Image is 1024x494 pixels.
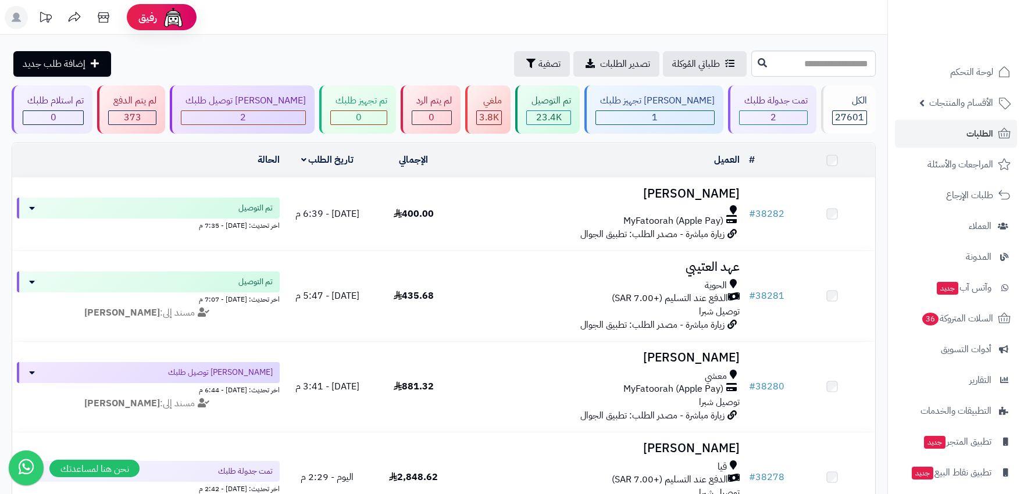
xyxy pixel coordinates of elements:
[749,470,755,484] span: #
[739,94,807,108] div: تمت جدولة طلبك
[295,207,359,221] span: [DATE] - 6:39 م
[595,94,715,108] div: [PERSON_NAME] تجهيز طلبك
[923,434,991,450] span: تطبيق المتجر
[895,274,1017,302] a: وآتس آبجديد
[920,403,991,419] span: التطبيقات والخدمات
[84,396,160,410] strong: [PERSON_NAME]
[912,467,933,479] span: جديد
[699,395,740,409] span: توصيل شبرا
[295,380,359,393] span: [DATE] - 3:41 م
[412,94,452,108] div: لم يتم الرد
[476,94,502,108] div: ملغي
[461,187,739,201] h3: [PERSON_NAME]
[699,305,740,318] span: توصيل شبرا
[718,460,727,474] span: قيا
[23,94,84,108] div: تم استلام طلبك
[31,6,60,32] a: تحديثات المنصة
[23,57,85,71] span: إضافة طلب جديد
[895,428,1017,456] a: تطبيق المتجرجديد
[573,51,659,77] a: تصدير الطلبات
[911,464,991,481] span: تطبيق نقاط البيع
[138,10,157,24] span: رفيق
[770,110,776,124] span: 2
[168,367,273,378] span: [PERSON_NAME] توصيل طلبك
[946,187,993,203] span: طلبات الإرجاع
[705,370,727,383] span: معشي
[895,366,1017,394] a: التقارير
[941,341,991,357] span: أدوات التسويق
[394,207,434,221] span: 400.00
[927,156,993,173] span: المراجعات والأسئلة
[514,51,570,77] button: تصفية
[924,436,945,449] span: جديد
[749,470,784,484] a: #38278
[895,335,1017,363] a: أدوات التسويق
[17,292,280,305] div: اخر تحديث: [DATE] - 7:07 م
[167,85,317,134] a: [PERSON_NAME] توصيل طلبك 2
[819,85,878,134] a: الكل27601
[652,110,658,124] span: 1
[936,280,991,296] span: وآتس آب
[921,310,993,327] span: السلات المتروكة
[109,111,155,124] div: 373
[398,85,463,134] a: لم يتم الرد 0
[929,95,993,111] span: الأقسام والمنتجات
[749,153,755,167] a: #
[527,111,570,124] div: 23390
[238,202,273,214] span: تم التوصيل
[895,181,1017,209] a: طلبات الإرجاع
[356,110,362,124] span: 0
[895,459,1017,486] a: تطبيق نقاط البيعجديد
[463,85,513,134] a: ملغي 3.8K
[477,111,501,124] div: 3833
[950,64,993,80] span: لوحة التحكم
[17,482,280,494] div: اخر تحديث: [DATE] - 2:42 م
[181,111,305,124] div: 2
[672,57,720,71] span: طلباتي المُوكلة
[966,249,991,265] span: المدونة
[945,9,1013,33] img: logo-2.png
[394,289,434,303] span: 435.68
[181,94,306,108] div: [PERSON_NAME] توصيل طلبك
[13,51,111,77] a: إضافة طلب جديد
[124,110,141,124] span: 373
[301,470,354,484] span: اليوم - 2:29 م
[740,111,807,124] div: 2
[749,207,784,221] a: #38282
[461,260,739,274] h3: عهد العتيبي
[526,94,570,108] div: تم التوصيل
[17,219,280,231] div: اخر تحديث: [DATE] - 7:35 م
[23,111,83,124] div: 0
[922,312,940,326] span: 36
[895,243,1017,271] a: المدونة
[429,110,434,124] span: 0
[895,151,1017,178] a: المراجعات والأسئلة
[218,466,273,477] span: تمت جدولة طلبك
[330,94,387,108] div: تم تجهيز طلبك
[749,289,755,303] span: #
[240,110,246,124] span: 2
[238,276,273,288] span: تم التوصيل
[258,153,280,167] a: الحالة
[162,6,185,29] img: ai-face.png
[749,380,784,393] a: #38280
[331,111,386,124] div: 0
[108,94,156,108] div: لم يتم الدفع
[580,318,725,332] span: زيارة مباشرة - مصدر الطلب: تطبيق الجوال
[895,397,1017,425] a: التطبيقات والخدمات
[596,111,714,124] div: 1
[895,212,1017,240] a: العملاء
[95,85,167,134] a: لم يتم الدفع 373
[582,85,726,134] a: [PERSON_NAME] تجهيز طلبك 1
[749,380,755,393] span: #
[8,306,288,320] div: مسند إلى:
[937,282,958,295] span: جديد
[612,473,728,486] span: الدفع عند التسليم (+7.00 SAR)
[301,153,354,167] a: تاريخ الطلب
[295,289,359,303] span: [DATE] - 5:47 م
[8,397,288,410] div: مسند إلى:
[663,51,747,77] a: طلباتي المُوكلة
[17,383,280,395] div: اخر تحديث: [DATE] - 6:44 م
[538,57,561,71] span: تصفية
[412,111,451,124] div: 0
